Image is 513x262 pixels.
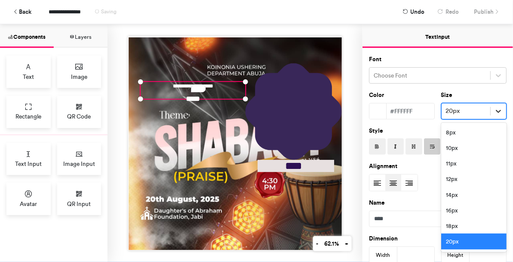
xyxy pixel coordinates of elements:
[369,174,418,191] div: Text Alignment Picker
[362,24,513,48] button: Text Input
[369,162,397,171] label: Alignment
[23,72,34,81] span: Text
[470,219,503,252] iframe: Drift Widget Chat Controller
[321,236,342,251] button: 62.1%
[67,200,91,208] span: QR Input
[441,171,507,187] div: 12px
[441,125,507,140] div: 8px
[141,82,246,99] div: To enrich screen reader interactions, please activate Accessibility in Grammarly extension settings
[441,187,507,203] div: 14px
[67,112,91,121] span: QR Code
[63,159,95,168] span: Image Input
[398,4,429,19] button: Undo
[101,9,117,15] span: Saving
[441,91,452,100] label: Size
[441,156,507,171] div: 11px
[313,236,322,251] button: -
[15,112,41,121] span: Rectangle
[342,236,352,251] button: +
[441,203,507,218] div: 16px
[369,234,398,243] label: Dimension
[20,200,37,208] span: Avatar
[9,4,36,19] button: Back
[441,140,507,156] div: 10px
[369,55,381,64] label: Font
[441,218,507,234] div: 18px
[54,24,108,48] button: Layers
[15,159,42,168] span: Text Input
[387,103,434,119] div: #ffffff
[369,127,383,135] label: Style
[369,91,384,100] label: Color
[441,234,507,249] div: 20px
[369,199,384,207] label: Name
[71,72,87,81] span: Image
[411,4,425,19] span: Undo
